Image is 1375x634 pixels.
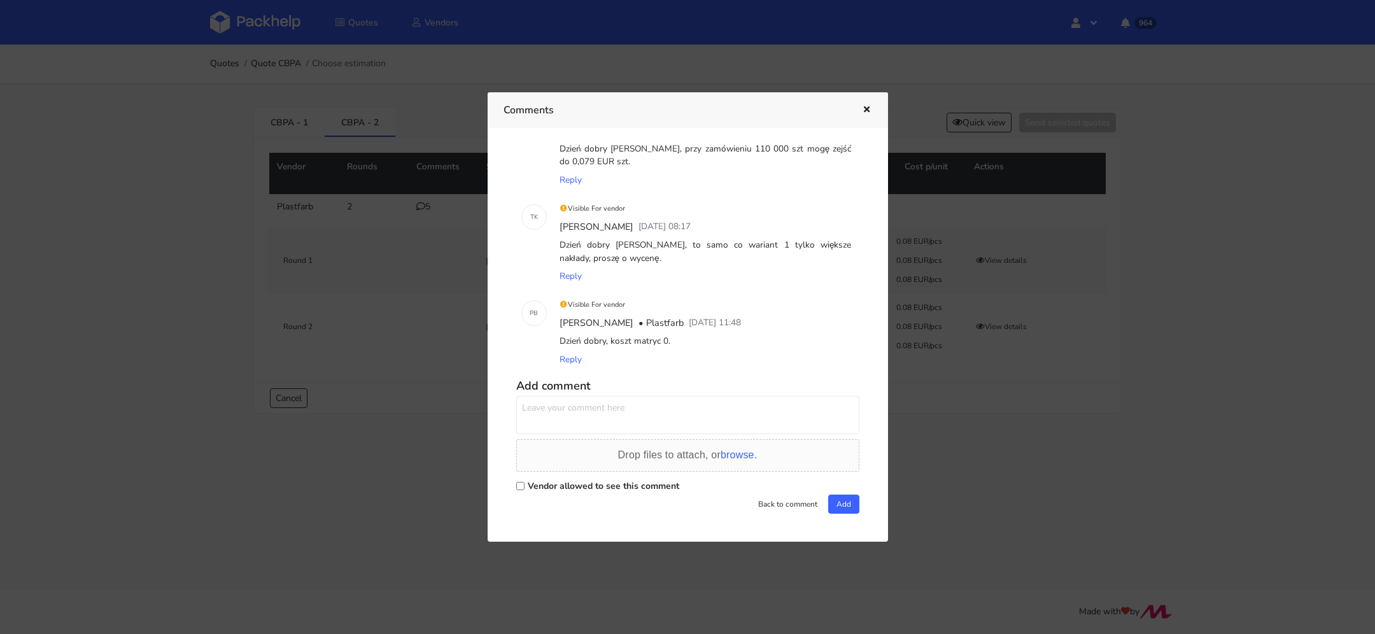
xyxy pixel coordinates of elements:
[530,305,533,321] span: P
[828,495,859,514] button: Add
[636,314,686,333] div: • Plastfarb
[750,495,826,514] button: Back to comment
[534,209,538,225] span: K
[686,314,744,333] div: [DATE] 11:48
[721,449,757,460] span: browse.
[557,236,854,267] div: Dzień dobry [PERSON_NAME], to samo co wariant 1 tylko większe nakłady, proszę o wycenę.
[504,101,843,119] h3: Comments
[636,218,693,237] div: [DATE] 08:17
[560,300,626,309] small: Visible For vendor
[557,218,636,237] div: [PERSON_NAME]
[560,270,582,282] span: Reply
[530,209,534,225] span: T
[533,305,538,321] span: B
[557,140,854,171] div: Dzień dobry [PERSON_NAME], przy zamówieniu 110 000 szt mogę zejść do 0,079 EUR szt.
[618,449,758,460] span: Drop files to attach, or
[557,332,854,350] div: Dzień dobry, koszt matryc 0.
[560,204,626,213] small: Visible For vendor
[560,174,582,186] span: Reply
[516,379,859,393] h5: Add comment
[560,353,582,365] span: Reply
[528,480,679,492] label: Vendor allowed to see this comment
[557,314,636,333] div: [PERSON_NAME]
